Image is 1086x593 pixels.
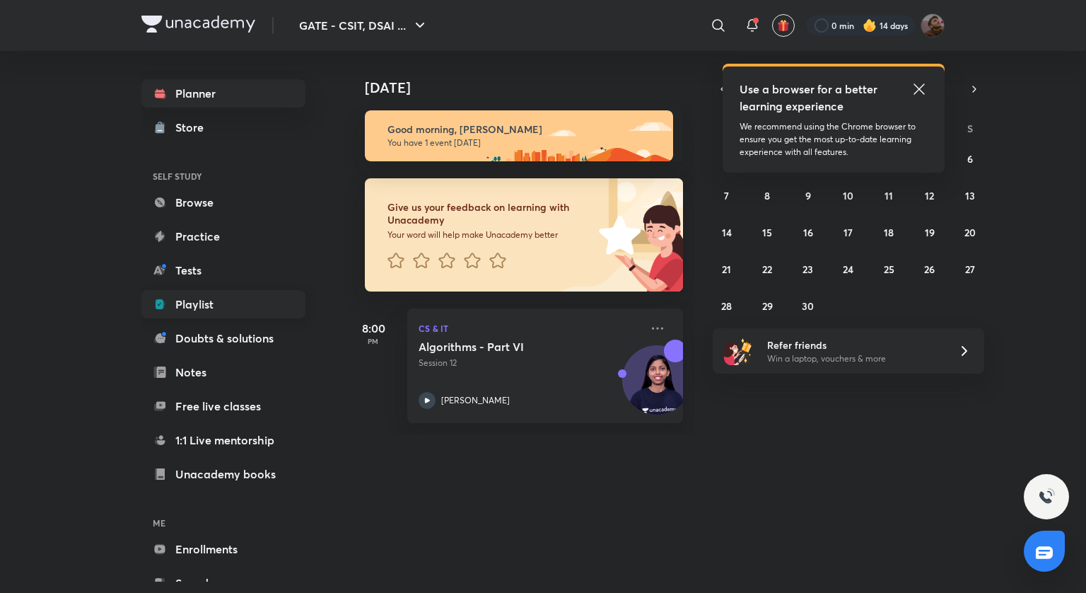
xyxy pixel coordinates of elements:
[756,184,778,207] button: September 8, 2025
[797,184,819,207] button: September 9, 2025
[964,226,976,239] abbr: September 20, 2025
[141,392,305,420] a: Free live classes
[724,189,729,202] abbr: September 7, 2025
[141,358,305,386] a: Notes
[141,222,305,251] a: Practice
[797,221,819,243] button: September 16, 2025
[884,226,894,239] abbr: September 18, 2025
[767,338,941,352] h6: Refer friends
[387,229,594,241] p: Your word will help make Unacademy better
[441,394,510,407] p: [PERSON_NAME]
[967,122,973,135] abbr: Saturday
[921,13,945,38] img: Suryansh Singh
[345,337,402,345] p: PM
[764,189,770,202] abbr: September 8, 2025
[141,290,305,318] a: Playlist
[365,110,673,161] img: morning
[918,221,941,243] button: September 19, 2025
[925,189,934,202] abbr: September 12, 2025
[141,16,255,36] a: Company Logo
[843,226,853,239] abbr: September 17, 2025
[797,258,819,280] button: September 23, 2025
[762,299,773,313] abbr: September 29, 2025
[740,81,880,115] h5: Use a browser for a better learning experience
[716,258,738,280] button: September 21, 2025
[959,258,981,280] button: September 27, 2025
[959,147,981,170] button: September 6, 2025
[756,221,778,243] button: September 15, 2025
[837,184,860,207] button: September 10, 2025
[772,14,795,37] button: avatar
[740,120,928,159] p: We recommend using the Chrome browser to ensure you get the most up-to-date learning experience w...
[141,79,305,108] a: Planner
[387,201,594,226] h6: Give us your feedback on learning with Unacademy
[802,299,814,313] abbr: September 30, 2025
[884,263,894,276] abbr: September 25, 2025
[843,189,853,202] abbr: September 10, 2025
[141,113,305,142] a: Store
[141,188,305,217] a: Browse
[365,79,697,96] h4: [DATE]
[959,184,981,207] button: September 13, 2025
[918,258,941,280] button: September 26, 2025
[1038,488,1055,505] img: ttu
[141,460,305,488] a: Unacademy books
[716,294,738,317] button: September 28, 2025
[805,189,811,202] abbr: September 9, 2025
[863,18,877,33] img: streak
[623,353,691,421] img: Avatar
[141,16,255,33] img: Company Logo
[724,337,752,365] img: referral
[141,426,305,454] a: 1:1 Live mentorship
[762,226,772,239] abbr: September 15, 2025
[722,226,732,239] abbr: September 14, 2025
[756,258,778,280] button: September 22, 2025
[918,184,941,207] button: September 12, 2025
[767,352,941,365] p: Win a laptop, vouchers & more
[716,221,738,243] button: September 14, 2025
[141,511,305,535] h6: ME
[965,263,975,276] abbr: September 27, 2025
[762,263,772,276] abbr: September 22, 2025
[924,263,935,276] abbr: September 26, 2025
[925,226,935,239] abbr: September 19, 2025
[551,178,683,292] img: feedback_image
[141,535,305,563] a: Enrollments
[387,123,660,136] h6: Good morning, [PERSON_NAME]
[419,340,595,354] h5: Algorithms - Part VI
[965,189,975,202] abbr: September 13, 2025
[959,221,981,243] button: September 20, 2025
[837,258,860,280] button: September 24, 2025
[175,119,212,136] div: Store
[345,320,402,337] h5: 8:00
[802,263,813,276] abbr: September 23, 2025
[716,184,738,207] button: September 7, 2025
[291,11,437,40] button: GATE - CSIT, DSAI ...
[797,294,819,317] button: September 30, 2025
[967,152,973,166] abbr: September 6, 2025
[803,226,813,239] abbr: September 16, 2025
[721,299,732,313] abbr: September 28, 2025
[877,221,900,243] button: September 18, 2025
[843,263,853,276] abbr: September 24, 2025
[884,189,893,202] abbr: September 11, 2025
[419,320,641,337] p: CS & IT
[777,19,790,32] img: avatar
[756,294,778,317] button: September 29, 2025
[387,137,660,149] p: You have 1 event [DATE]
[419,357,641,369] p: Session 12
[141,324,305,352] a: Doubts & solutions
[141,164,305,188] h6: SELF STUDY
[141,256,305,284] a: Tests
[837,221,860,243] button: September 17, 2025
[877,184,900,207] button: September 11, 2025
[722,263,731,276] abbr: September 21, 2025
[877,258,900,280] button: September 25, 2025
